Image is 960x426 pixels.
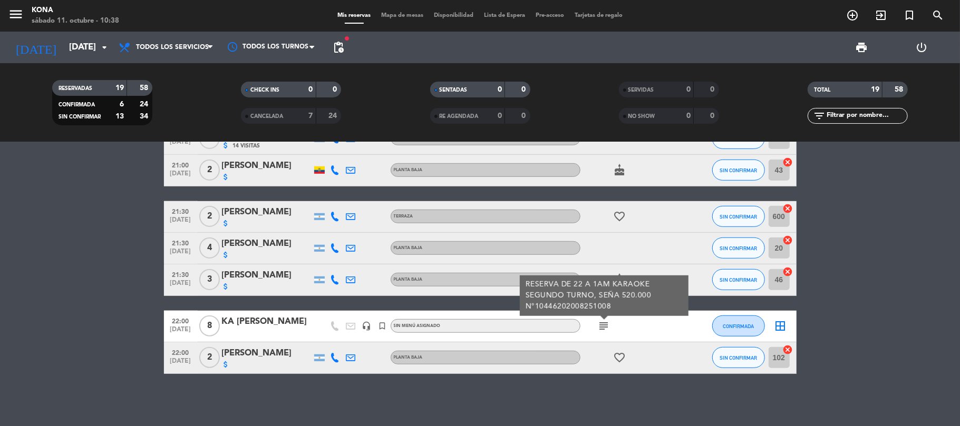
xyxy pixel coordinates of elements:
span: PLANTA BAJA [394,278,423,282]
span: 14 Visitas [233,142,260,150]
i: favorite_border [614,210,626,223]
strong: 24 [140,101,150,108]
strong: 58 [140,84,150,92]
i: cake [614,164,626,176]
span: [DATE] [168,280,194,292]
i: power_settings_new [916,41,928,54]
i: attach_money [222,282,230,291]
div: KA [PERSON_NAME] [222,315,312,329]
strong: 0 [333,86,339,93]
span: SIN CONFIRMAR [720,245,757,251]
i: menu [8,6,24,22]
i: attach_money [222,360,230,369]
strong: 34 [140,113,150,120]
strong: 0 [686,112,691,120]
div: [PERSON_NAME] [222,237,312,251]
i: arrow_drop_down [98,41,111,54]
span: 21:00 [168,158,194,171]
span: Sin menú asignado [394,324,441,328]
span: SIN CONFIRMAR [720,355,757,361]
span: 3 [199,269,220,290]
button: SIN CONFIRMAR [712,237,765,259]
div: LOG OUT [892,32,952,63]
span: print [855,41,868,54]
i: subject [598,273,610,286]
strong: 0 [498,112,502,120]
button: SIN CONFIRMAR [712,269,765,290]
i: attach_money [222,173,230,181]
span: [DATE] [168,326,194,338]
span: Mis reservas [332,13,376,18]
span: 22:00 [168,314,194,326]
button: menu [8,6,24,26]
span: CANCELADA [250,114,283,119]
span: Lista de Espera [479,13,530,18]
i: headset_mic [362,321,372,331]
span: 21:30 [168,205,194,217]
span: 21:30 [168,268,194,280]
strong: 7 [309,112,313,120]
span: 4 [199,237,220,259]
span: Tarjetas de regalo [569,13,628,18]
span: [DATE] [168,170,194,182]
span: [DATE] [168,216,194,229]
i: filter_list [813,110,826,122]
span: 2 [199,160,220,181]
i: cancel [783,235,793,245]
span: TOTAL [814,87,830,93]
strong: 0 [710,112,716,120]
i: subject [598,320,610,332]
span: 2 [199,347,220,368]
span: pending_actions [332,41,345,54]
span: 2 [199,206,220,227]
span: SIN CONFIRMAR [720,167,757,173]
strong: 13 [115,113,124,120]
span: SIN CONFIRMAR [720,277,757,283]
i: cake [614,273,626,286]
strong: 58 [895,86,905,93]
div: [PERSON_NAME] [222,269,312,282]
span: SIN CONFIRMAR [59,114,101,120]
button: SIN CONFIRMAR [712,206,765,227]
div: [PERSON_NAME] [222,205,312,219]
i: cancel [783,157,793,167]
span: Mapa de mesas [376,13,429,18]
i: search [932,9,944,22]
span: SIN CONFIRMAR [720,214,757,220]
span: PLANTA BAJA [394,168,423,172]
button: SIN CONFIRMAR [712,347,765,368]
i: [DATE] [8,36,64,59]
span: RESERVADAS [59,86,92,91]
i: attach_money [222,219,230,227]
span: CONFIRMADA [723,323,754,329]
div: [PERSON_NAME] [222,346,312,360]
strong: 0 [686,86,691,93]
span: [DATE] [168,138,194,151]
strong: 24 [328,112,339,120]
span: PLANTA BAJA [394,355,423,360]
span: SERVIDAS [628,87,654,93]
i: add_circle_outline [846,9,859,22]
span: [DATE] [168,248,194,260]
span: 22:00 [168,346,194,358]
span: Todos los servicios [136,44,209,51]
strong: 6 [120,101,124,108]
input: Filtrar por nombre... [826,110,907,122]
i: cancel [783,344,793,355]
span: NO SHOW [628,114,655,119]
span: RE AGENDADA [440,114,479,119]
div: Kona [32,5,119,16]
span: CONFIRMADA [59,102,95,107]
strong: 19 [871,86,879,93]
span: PLANTA BAJA [394,246,423,250]
span: Disponibilidad [429,13,479,18]
i: turned_in_not [903,9,916,22]
strong: 0 [309,86,313,93]
strong: 19 [115,84,124,92]
strong: 0 [710,86,716,93]
strong: 0 [521,86,528,93]
button: SIN CONFIRMAR [712,160,765,181]
span: [DATE] [168,358,194,370]
i: attach_money [222,141,230,150]
div: sábado 11. octubre - 10:38 [32,16,119,26]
